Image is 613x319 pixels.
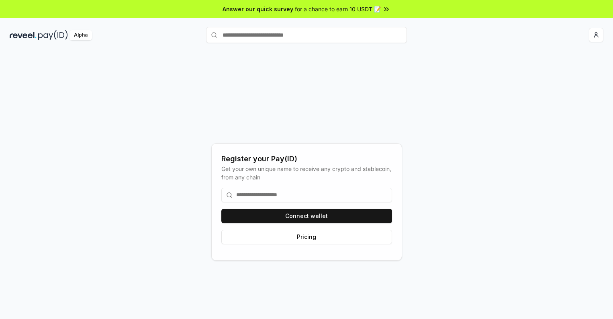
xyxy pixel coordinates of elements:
button: Connect wallet [221,209,392,223]
div: Alpha [69,30,92,40]
img: reveel_dark [10,30,37,40]
button: Pricing [221,230,392,244]
img: pay_id [38,30,68,40]
span: for a chance to earn 10 USDT 📝 [295,5,381,13]
span: Answer our quick survey [223,5,293,13]
div: Get your own unique name to receive any crypto and stablecoin, from any chain [221,165,392,181]
div: Register your Pay(ID) [221,153,392,165]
